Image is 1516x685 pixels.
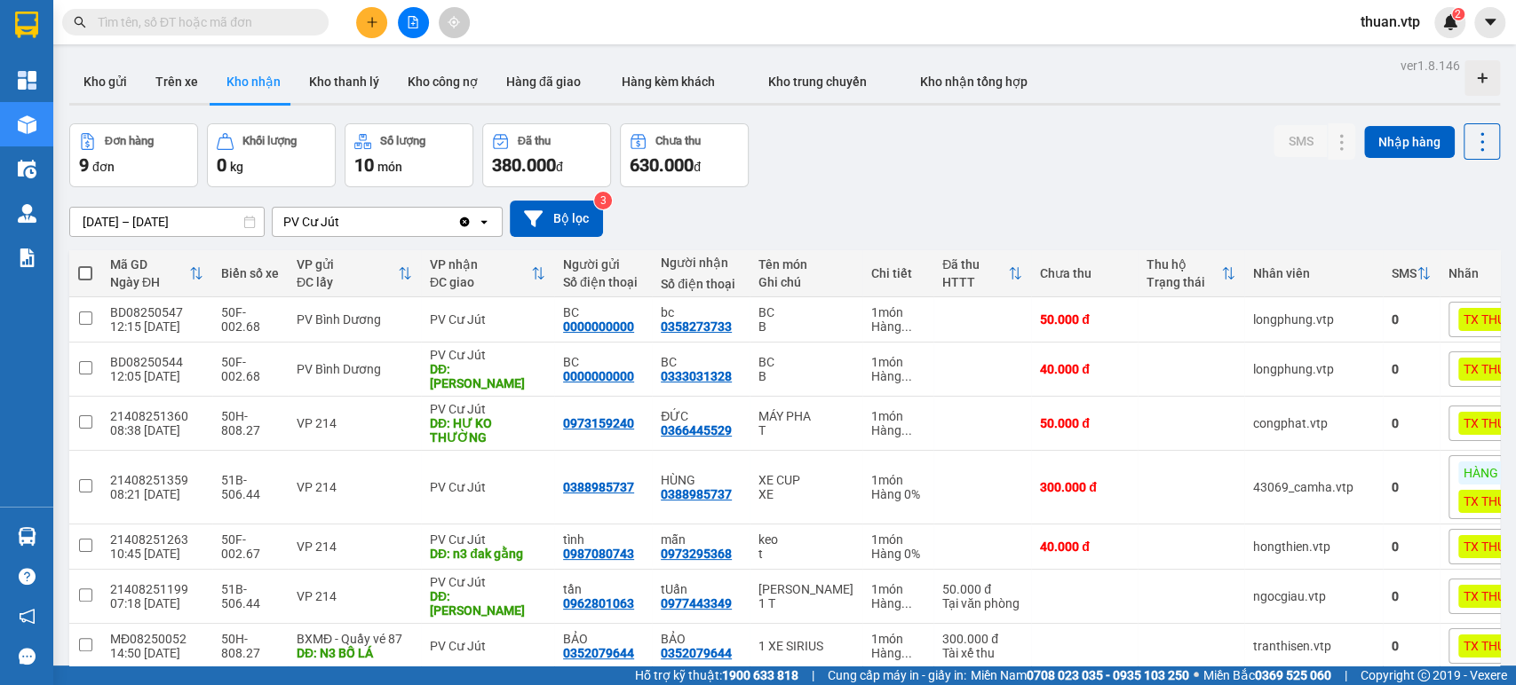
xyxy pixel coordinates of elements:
span: TX THU [1464,539,1505,555]
span: ... [901,369,912,383]
div: Hàng 0% [871,487,925,501]
div: 50F-002.67 [221,532,279,561]
div: 10:45 [DATE] [110,547,203,561]
div: DĐ: HƯ KO THƯỜNG [430,416,545,445]
span: đ [694,160,701,174]
button: Hàng đã giao [492,60,595,103]
span: Hàng kèm khách [622,75,715,89]
div: HÙNG [661,473,741,487]
div: 0987080743 [563,547,634,561]
div: 1 món [871,632,925,646]
div: BC [661,355,741,369]
span: search [74,16,86,28]
div: BC [563,305,643,319]
div: PV Cư Jút [430,312,545,327]
div: DĐ: N3 BỐ LÁ [297,646,412,660]
div: Chưa thu [655,135,701,147]
div: PV Cư Jút [430,402,545,416]
div: PV Cư Jút [283,213,339,231]
div: PV Cư Jút [430,480,545,494]
div: tUấn [661,582,741,596]
div: VP 214 [297,589,412,603]
span: TX THU [1464,638,1505,654]
div: lều bạt [758,582,853,596]
svg: open [477,215,491,229]
div: Người nhận [661,256,741,270]
div: 0 [1392,539,1431,554]
div: VP 214 [297,539,412,554]
div: 1 T [758,596,853,610]
button: Đơn hàng9đơn [69,123,198,187]
div: BD08250547 [110,305,203,319]
div: 21408251360 [110,409,203,423]
div: 0977443349 [661,596,732,610]
div: Người gửi [563,257,643,272]
span: Miền Nam [971,665,1189,685]
div: 1 món [871,532,925,547]
div: Hàng thông thường [871,319,925,334]
div: Tạo kho hàng mới [1464,60,1500,96]
div: 40.000 đ [1040,539,1129,554]
img: warehouse-icon [18,204,36,223]
span: TX THU [1464,415,1505,431]
div: MĐ08250052 [110,632,203,646]
div: 1 XE SIRIUS [758,639,853,653]
div: Tài xế thu [942,646,1022,660]
div: DĐ: ĐĂK GHỀNH [430,362,545,390]
div: mẫn [661,532,741,547]
div: bc [661,305,741,319]
div: Đã thu [518,135,551,147]
div: 0 [1392,639,1431,653]
div: VP 214 [297,480,412,494]
span: TX THU [1464,311,1505,327]
div: ĐỨC [661,409,741,423]
th: Toggle SortBy [1138,250,1244,297]
div: 1 món [871,305,925,319]
div: DĐ: n3 đak gằng [430,547,545,561]
div: Đã thu [942,257,1008,272]
th: Toggle SortBy [1383,250,1440,297]
img: icon-new-feature [1442,14,1458,30]
div: Tên món [758,257,853,272]
button: Kho gửi [69,60,141,103]
input: Select a date range. [70,208,264,236]
sup: 3 [594,192,612,209]
span: ⚪️ [1194,672,1199,679]
strong: 1900 633 818 [722,668,798,682]
div: 1 món [871,582,925,596]
button: Số lượng10món [345,123,473,187]
div: Hàng thông thường [871,646,925,660]
span: ... [901,596,912,610]
div: Trạng thái [1147,275,1221,289]
sup: 2 [1452,8,1464,20]
div: PV Cư Jút [430,575,545,589]
div: 0000000000 [563,369,634,383]
button: plus [356,7,387,38]
div: 50F-002.68 [221,305,279,334]
div: 21408251359 [110,473,203,487]
input: Selected PV Cư Jút. [341,213,343,231]
div: congphat.vtp [1253,416,1374,430]
span: plus [366,16,378,28]
button: Kho công nợ [393,60,492,103]
div: 21408251263 [110,532,203,547]
div: B [758,319,853,334]
strong: 0369 525 060 [1255,668,1331,682]
th: Toggle SortBy [421,250,554,297]
button: Nhập hàng [1364,126,1455,158]
span: message [19,648,36,665]
span: ... [901,646,912,660]
div: 08:21 [DATE] [110,487,203,501]
div: Ngày ĐH [110,275,189,289]
div: 0962801063 [563,596,634,610]
th: Toggle SortBy [288,250,421,297]
div: 0973159240 [563,416,634,430]
div: VP nhận [430,257,531,272]
div: VP 214 [297,416,412,430]
div: ngocgiau.vtp [1253,589,1374,603]
span: notification [19,608,36,625]
div: 51B-506.44 [221,582,279,610]
div: longphung.vtp [1253,362,1374,376]
div: 50H-808.27 [221,632,279,660]
th: Toggle SortBy [933,250,1031,297]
